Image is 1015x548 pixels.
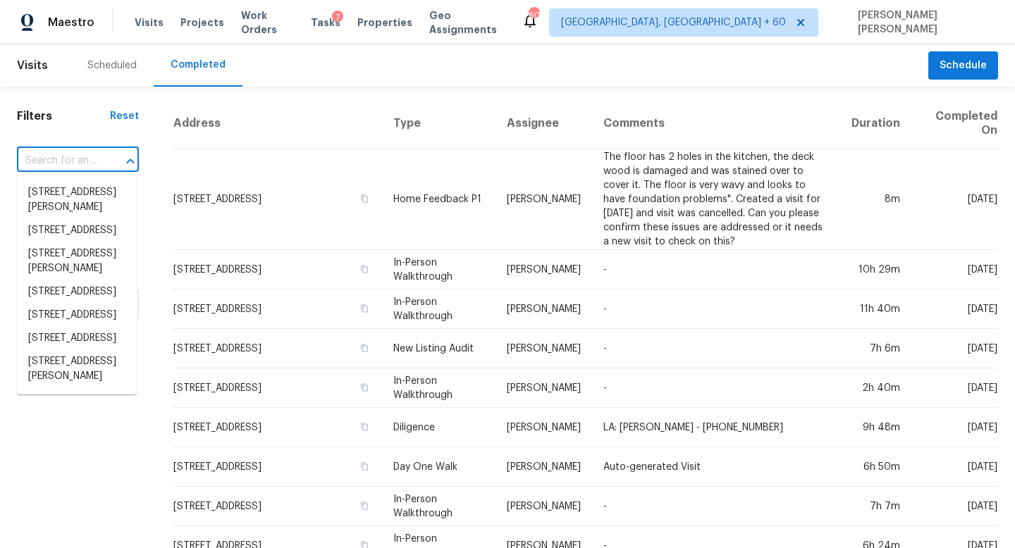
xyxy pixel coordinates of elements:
[840,368,911,408] td: 2h 40m
[496,368,592,408] td: [PERSON_NAME]
[358,460,371,473] button: Copy Address
[840,329,911,368] td: 7h 6m
[17,50,48,81] span: Visits
[241,8,294,37] span: Work Orders
[561,15,786,30] span: [GEOGRAPHIC_DATA], [GEOGRAPHIC_DATA] + 60
[173,368,382,408] td: [STREET_ADDRESS]
[911,289,998,329] td: [DATE]
[382,447,496,487] td: Day One Walk
[357,15,412,30] span: Properties
[382,250,496,289] td: In-Person Walkthrough
[358,499,371,512] button: Copy Address
[911,368,998,408] td: [DATE]
[592,149,839,250] td: The floor has 2 holes in the kitchen, the deck wood is damaged and was stained over to cover it. ...
[48,15,94,30] span: Maestro
[17,280,137,304] li: [STREET_ADDRESS]
[592,368,839,408] td: -
[592,329,839,368] td: -
[840,250,911,289] td: 10h 29m
[911,98,998,149] th: Completed On
[382,408,496,447] td: Diligence
[852,8,994,37] span: [PERSON_NAME] [PERSON_NAME]
[840,149,911,250] td: 8m
[496,98,592,149] th: Assignee
[332,11,343,25] div: 7
[928,51,998,80] button: Schedule
[429,8,505,37] span: Geo Assignments
[173,98,382,149] th: Address
[529,8,539,23] div: 601
[17,350,137,388] li: [STREET_ADDRESS][PERSON_NAME]
[940,57,987,75] span: Schedule
[358,263,371,275] button: Copy Address
[358,342,371,354] button: Copy Address
[173,329,382,368] td: [STREET_ADDRESS]
[173,250,382,289] td: [STREET_ADDRESS]
[173,487,382,526] td: [STREET_ADDRESS]
[382,368,496,408] td: In-Person Walkthrough
[496,447,592,487] td: [PERSON_NAME]
[382,149,496,250] td: Home Feedback P1
[17,327,137,350] li: [STREET_ADDRESS]
[592,250,839,289] td: -
[17,181,137,219] li: [STREET_ADDRESS][PERSON_NAME]
[358,192,371,205] button: Copy Address
[911,447,998,487] td: [DATE]
[358,381,371,394] button: Copy Address
[17,242,137,280] li: [STREET_ADDRESS][PERSON_NAME]
[358,302,371,315] button: Copy Address
[171,58,226,72] div: Completed
[180,15,224,30] span: Projects
[592,98,839,149] th: Comments
[382,98,496,149] th: Type
[110,109,139,123] div: Reset
[840,487,911,526] td: 7h 7m
[382,289,496,329] td: In-Person Walkthrough
[840,289,911,329] td: 11h 40m
[382,487,496,526] td: In-Person Walkthrough
[911,250,998,289] td: [DATE]
[496,250,592,289] td: [PERSON_NAME]
[358,421,371,433] button: Copy Address
[911,149,998,250] td: [DATE]
[173,408,382,447] td: [STREET_ADDRESS]
[840,98,911,149] th: Duration
[496,487,592,526] td: [PERSON_NAME]
[17,109,110,123] h1: Filters
[911,329,998,368] td: [DATE]
[496,329,592,368] td: [PERSON_NAME]
[17,219,137,242] li: [STREET_ADDRESS]
[496,289,592,329] td: [PERSON_NAME]
[592,408,839,447] td: LA: [PERSON_NAME] - [PHONE_NUMBER]
[592,289,839,329] td: -
[173,447,382,487] td: [STREET_ADDRESS]
[382,329,496,368] td: New Listing Audit
[496,408,592,447] td: [PERSON_NAME]
[592,447,839,487] td: Auto-generated Visit
[17,150,99,172] input: Search for an address...
[135,15,164,30] span: Visits
[173,289,382,329] td: [STREET_ADDRESS]
[311,18,340,27] span: Tasks
[592,487,839,526] td: -
[87,58,137,73] div: Scheduled
[840,408,911,447] td: 9h 48m
[173,149,382,250] td: [STREET_ADDRESS]
[17,388,137,411] li: [STREET_ADDRESS]
[840,447,911,487] td: 6h 50m
[17,304,137,327] li: [STREET_ADDRESS]
[121,151,140,171] button: Close
[911,408,998,447] td: [DATE]
[496,149,592,250] td: [PERSON_NAME]
[911,487,998,526] td: [DATE]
